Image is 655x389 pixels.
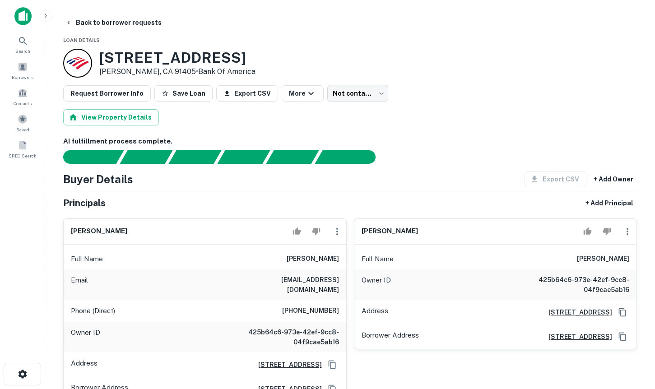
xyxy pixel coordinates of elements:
[315,150,386,164] div: AI fulfillment process complete.
[521,275,629,295] h6: 425b64c6-973e-42ef-9cc8-04f9cae5ab16
[63,136,637,147] h6: AI fulfillment process complete.
[541,307,612,317] a: [STREET_ADDRESS]
[590,171,637,187] button: + Add Owner
[15,47,30,55] span: Search
[231,327,339,347] h6: 425b64c6-973e-42ef-9cc8-04f9cae5ab16
[63,109,159,125] button: View Property Details
[71,275,88,295] p: Email
[71,358,98,371] p: Address
[71,254,103,264] p: Full Name
[14,7,32,25] img: capitalize-icon.png
[327,85,388,102] div: Not contacted
[287,254,339,264] h6: [PERSON_NAME]
[580,222,595,241] button: Accept
[52,150,120,164] div: Sending borrower request to AI...
[541,332,612,342] a: [STREET_ADDRESS]
[289,222,305,241] button: Accept
[61,14,165,31] button: Back to borrower requests
[599,222,615,241] button: Reject
[362,330,419,343] p: Borrower Address
[362,275,391,295] p: Owner ID
[12,74,33,81] span: Borrowers
[3,137,42,161] a: SREO Search
[362,254,394,264] p: Full Name
[71,306,115,316] p: Phone (Direct)
[198,67,255,76] a: Bank Of America
[282,306,339,316] h6: [PHONE_NUMBER]
[251,360,322,370] a: [STREET_ADDRESS]
[154,85,213,102] button: Save Loan
[99,49,255,66] h3: [STREET_ADDRESS]
[168,150,221,164] div: Documents found, AI parsing details...
[16,126,29,133] span: Saved
[610,317,655,360] iframe: Chat Widget
[120,150,172,164] div: Your request is received and processing...
[99,66,255,77] p: [PERSON_NAME], CA 91405 •
[282,85,324,102] button: More
[266,150,319,164] div: Principals found, still searching for contact information. This may take time...
[216,85,278,102] button: Export CSV
[3,32,42,56] a: Search
[71,226,127,236] h6: [PERSON_NAME]
[325,358,339,371] button: Copy Address
[3,84,42,109] a: Contacts
[71,327,100,347] p: Owner ID
[582,195,637,211] button: + Add Principal
[3,58,42,83] a: Borrowers
[63,171,133,187] h4: Buyer Details
[63,85,151,102] button: Request Borrower Info
[14,100,32,107] span: Contacts
[577,254,629,264] h6: [PERSON_NAME]
[231,275,339,295] h6: [EMAIL_ADDRESS][DOMAIN_NAME]
[63,196,106,210] h5: Principals
[362,306,388,319] p: Address
[3,111,42,135] a: Saved
[616,306,629,319] button: Copy Address
[308,222,324,241] button: Reject
[63,37,100,43] span: Loan Details
[217,150,270,164] div: Principals found, AI now looking for contact information...
[9,152,37,159] span: SREO Search
[362,226,418,236] h6: [PERSON_NAME]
